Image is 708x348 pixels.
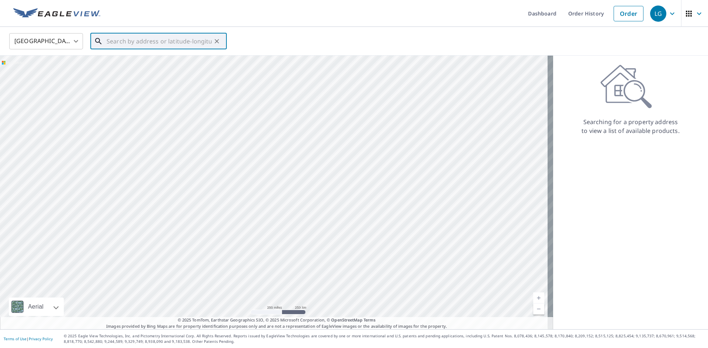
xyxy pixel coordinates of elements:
[9,298,64,316] div: Aerial
[331,317,362,323] a: OpenStreetMap
[533,292,544,303] a: Current Level 5, Zoom In
[9,31,83,52] div: [GEOGRAPHIC_DATA]
[364,317,376,323] a: Terms
[26,298,46,316] div: Aerial
[581,117,680,135] p: Searching for a property address to view a list of available products.
[4,336,27,341] a: Terms of Use
[107,31,212,52] input: Search by address or latitude-longitude
[178,317,376,323] span: © 2025 TomTom, Earthstar Geographics SIO, © 2025 Microsoft Corporation, ©
[13,8,100,19] img: EV Logo
[64,333,704,344] p: © 2025 Eagle View Technologies, Inc. and Pictometry International Corp. All Rights Reserved. Repo...
[614,6,643,21] a: Order
[650,6,666,22] div: LG
[533,303,544,314] a: Current Level 5, Zoom Out
[212,36,222,46] button: Clear
[4,337,53,341] p: |
[29,336,53,341] a: Privacy Policy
